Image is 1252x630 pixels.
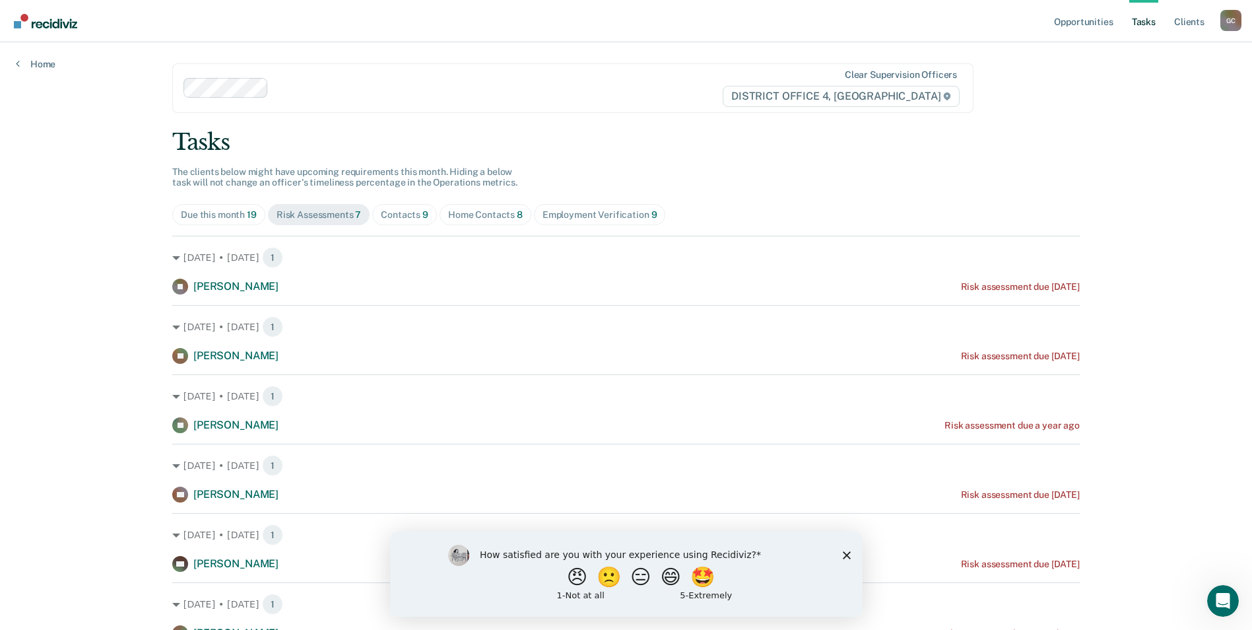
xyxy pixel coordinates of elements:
span: [PERSON_NAME] [193,488,279,501]
span: The clients below might have upcoming requirements this month. Hiding a below task will not chang... [172,166,517,188]
span: 7 [355,209,361,220]
span: 1 [262,524,283,545]
div: [DATE] • [DATE] 1 [172,316,1080,337]
div: [DATE] • [DATE] 1 [172,386,1080,407]
div: G C [1220,10,1241,31]
iframe: Survey by Kim from Recidiviz [390,532,863,617]
div: [DATE] • [DATE] 1 [172,247,1080,268]
a: Home [16,58,55,70]
span: [PERSON_NAME] [193,280,279,293]
span: 9 [422,209,428,220]
span: 1 [262,594,283,615]
span: [PERSON_NAME] [193,349,279,362]
div: Risk assessment due [DATE] [961,281,1080,293]
div: [DATE] • [DATE] 1 [172,594,1080,615]
img: Recidiviz [14,14,77,28]
span: 9 [651,209,657,220]
div: Clear supervision officers [845,69,957,81]
span: 1 [262,247,283,268]
div: [DATE] • [DATE] 1 [172,455,1080,476]
div: Tasks [172,129,1080,156]
div: Employment Verification [543,209,657,221]
iframe: Intercom live chat [1207,585,1239,617]
div: [DATE] • [DATE] 1 [172,524,1080,545]
span: 19 [247,209,257,220]
div: Risk assessment due [DATE] [961,351,1080,362]
div: Risk assessment due a year ago [944,420,1080,431]
div: Contacts [381,209,428,221]
div: Home Contacts [448,209,523,221]
span: [PERSON_NAME] [193,557,279,570]
div: Risk assessment due [DATE] [961,489,1080,501]
span: 8 [517,209,523,220]
span: 1 [262,455,283,476]
div: Risk Assessments [277,209,362,221]
div: Risk assessment due [DATE] [961,559,1080,570]
span: [PERSON_NAME] [193,419,279,431]
button: Profile dropdown button [1220,10,1241,31]
div: Due this month [181,209,257,221]
span: 1 [262,316,283,337]
span: 1 [262,386,283,407]
span: DISTRICT OFFICE 4, [GEOGRAPHIC_DATA] [723,86,960,107]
